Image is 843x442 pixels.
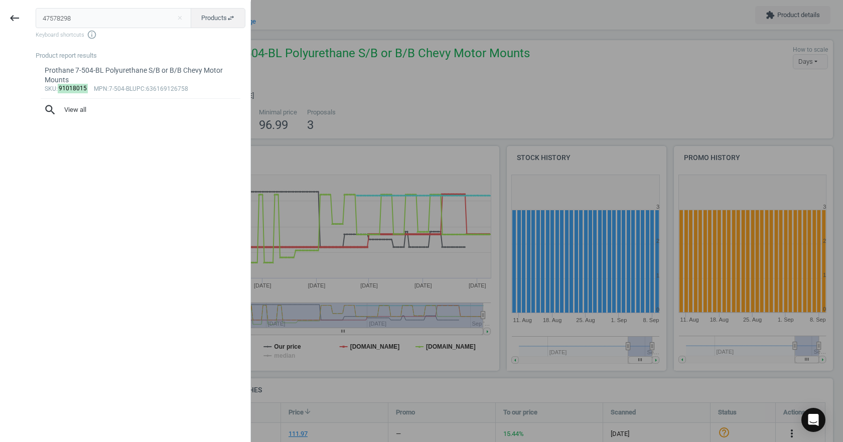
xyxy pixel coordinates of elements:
[801,408,825,432] div: Open Intercom Messenger
[3,7,26,30] button: keyboard_backspace
[172,14,187,23] button: Close
[45,66,237,85] div: Prothane 7-504-BL Polyurethane S/B or B/B Chevy Motor Mounts
[227,14,235,22] i: swap_horiz
[9,12,21,24] i: keyboard_backspace
[36,51,250,60] div: Product report results
[36,8,192,28] input: Enter the SKU or product name
[94,85,107,92] span: mpn
[132,85,145,92] span: upc
[87,30,97,40] i: info_outline
[58,84,88,93] mark: 91018015
[36,99,245,121] button: searchView all
[191,8,245,28] button: Productsswap_horiz
[201,14,235,23] span: Products
[36,30,245,40] span: Keyboard shortcuts
[45,85,237,93] div: : :7-504-BL :636169126758
[44,103,57,116] i: search
[44,103,237,116] span: View all
[45,85,56,92] span: sku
